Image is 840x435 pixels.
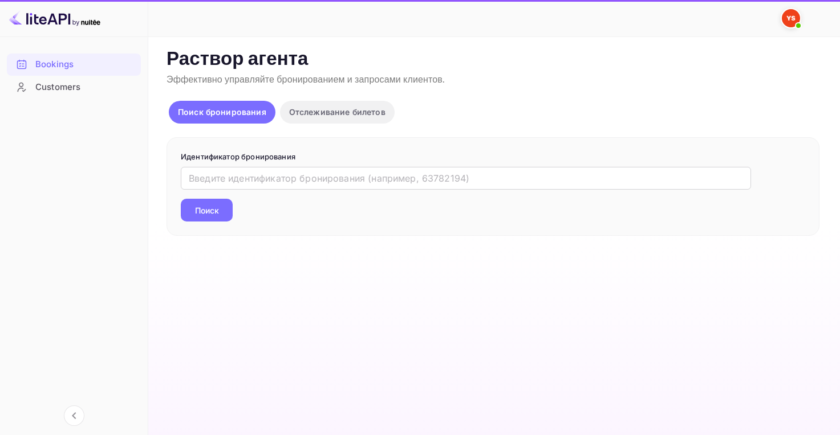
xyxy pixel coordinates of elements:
div: Customers [35,81,135,94]
input: Введите идентификатор бронирования (например, 63782194) [181,167,751,190]
ya-tr-span: Эффективно управляйте бронированием и запросами клиентов. [167,74,445,86]
div: Bookings [35,58,135,71]
div: Bookings [7,54,141,76]
a: Customers [7,76,141,97]
img: Логотип LiteAPI [9,9,100,27]
a: Bookings [7,54,141,75]
ya-tr-span: Поиск [195,204,219,216]
img: Служба Поддержки Яндекса [782,9,800,27]
button: Поиск [181,199,233,221]
ya-tr-span: Идентификатор бронирования [181,152,295,161]
button: Свернуть навигацию [64,405,84,426]
ya-tr-span: Отслеживание билетов [289,107,385,117]
ya-tr-span: Раствор агента [167,47,309,72]
div: Customers [7,76,141,99]
ya-tr-span: Поиск бронирования [178,107,266,117]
